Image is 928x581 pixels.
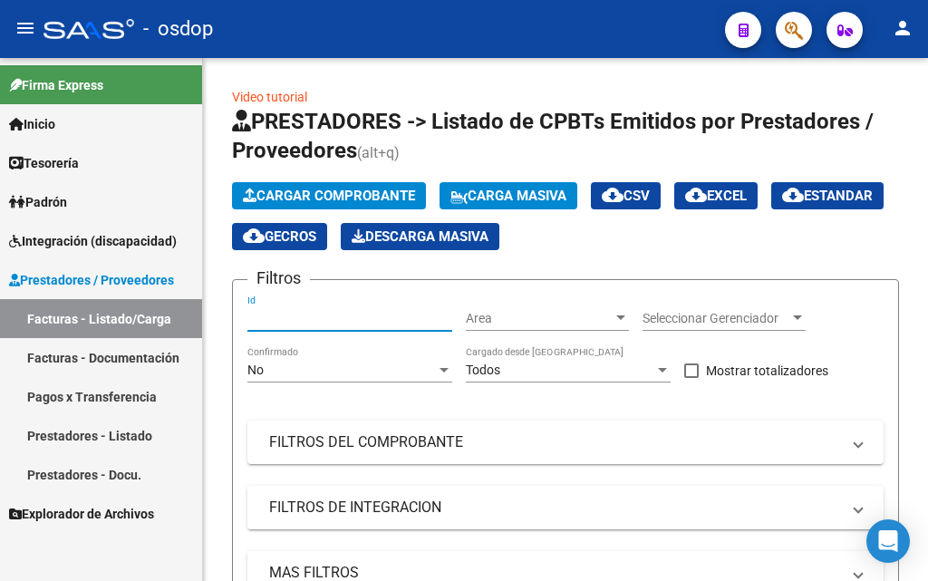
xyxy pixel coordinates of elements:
[892,17,913,39] mat-icon: person
[591,182,661,209] button: CSV
[9,231,177,251] span: Integración (discapacidad)
[9,192,67,212] span: Padrón
[466,311,613,326] span: Area
[243,228,316,245] span: Gecros
[269,432,840,452] mat-panel-title: FILTROS DEL COMPROBANTE
[341,223,499,250] button: Descarga Masiva
[232,109,874,163] span: PRESTADORES -> Listado de CPBTs Emitidos por Prestadores / Proveedores
[247,421,884,464] mat-expansion-panel-header: FILTROS DEL COMPROBANTE
[602,184,623,206] mat-icon: cloud_download
[706,360,828,382] span: Mostrar totalizadores
[341,223,499,250] app-download-masive: Descarga masiva de comprobantes (adjuntos)
[674,182,758,209] button: EXCEL
[9,504,154,524] span: Explorador de Archivos
[771,182,884,209] button: Estandar
[9,270,174,290] span: Prestadores / Proveedores
[247,486,884,529] mat-expansion-panel-header: FILTROS DE INTEGRACION
[782,184,804,206] mat-icon: cloud_download
[352,228,488,245] span: Descarga Masiva
[9,153,79,173] span: Tesorería
[232,90,307,104] a: Video tutorial
[466,363,500,377] span: Todos
[643,311,789,326] span: Seleccionar Gerenciador
[357,144,400,161] span: (alt+q)
[866,519,910,563] div: Open Intercom Messenger
[247,266,310,291] h3: Filtros
[685,188,747,204] span: EXCEL
[450,188,566,204] span: Carga Masiva
[247,363,264,377] span: No
[9,75,103,95] span: Firma Express
[232,223,327,250] button: Gecros
[602,188,650,204] span: CSV
[782,188,873,204] span: Estandar
[9,114,55,134] span: Inicio
[440,182,577,209] button: Carga Masiva
[243,225,265,247] mat-icon: cloud_download
[243,188,415,204] span: Cargar Comprobante
[232,182,426,209] button: Cargar Comprobante
[269,498,840,518] mat-panel-title: FILTROS DE INTEGRACION
[685,184,707,206] mat-icon: cloud_download
[14,17,36,39] mat-icon: menu
[143,9,213,49] span: - osdop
